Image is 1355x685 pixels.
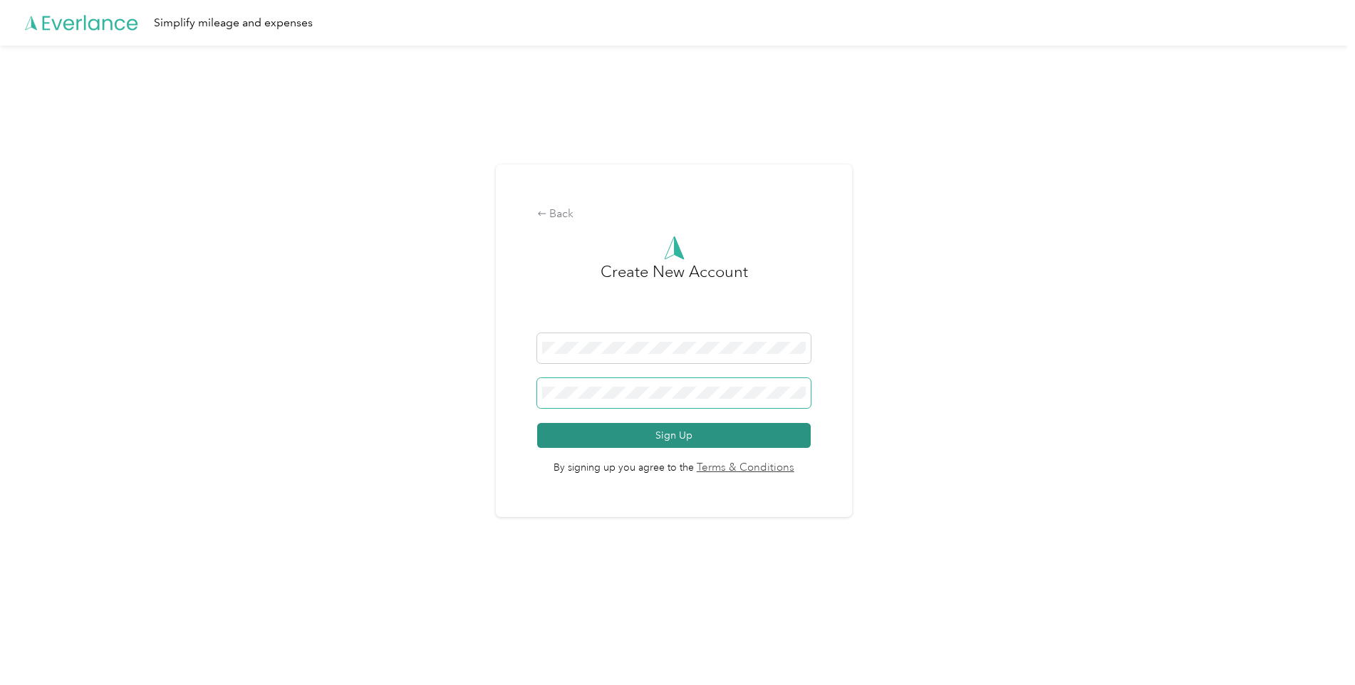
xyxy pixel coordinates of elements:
[537,448,811,476] span: By signing up you agree to the
[154,14,313,32] div: Simplify mileage and expenses
[537,423,811,448] button: Sign Up
[694,460,794,476] a: Terms & Conditions
[601,260,748,333] h3: Create New Account
[537,206,811,223] div: Back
